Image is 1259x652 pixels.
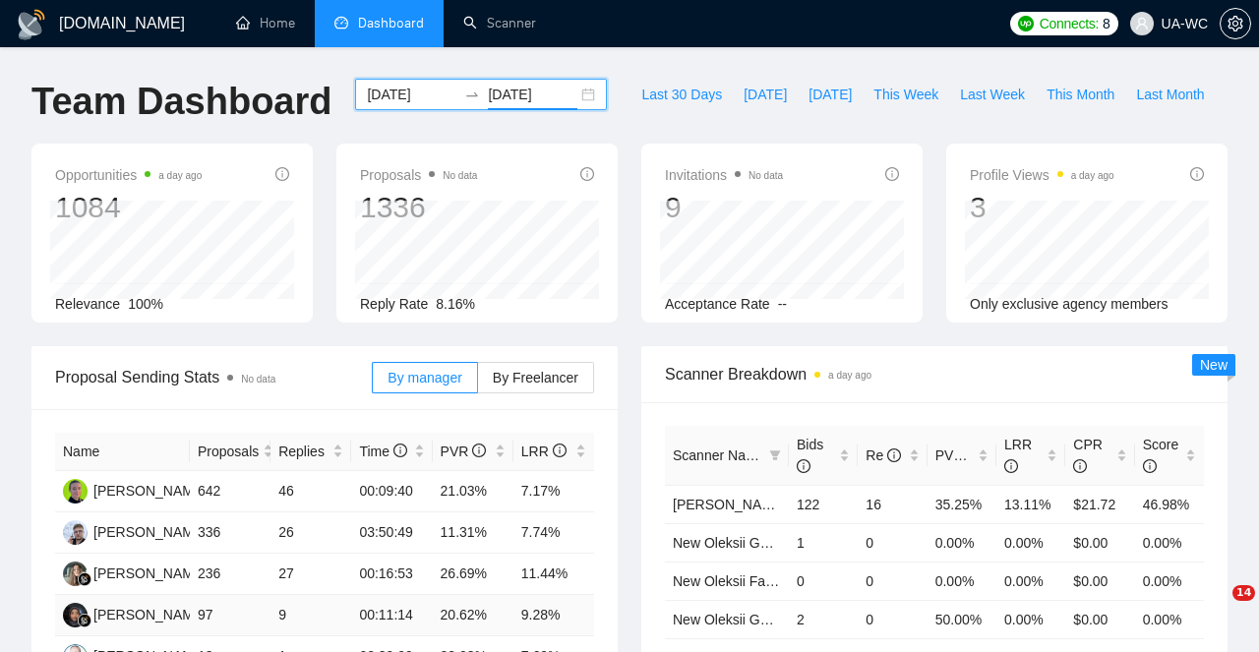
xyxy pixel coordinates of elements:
[630,79,733,110] button: Last 30 Days
[866,447,901,463] span: Re
[1135,600,1204,638] td: 0.00%
[789,523,858,562] td: 1
[778,296,787,312] span: --
[93,604,207,625] div: [PERSON_NAME]
[673,573,1189,589] a: New Oleksii Facebook Ads Ecomm - [GEOGRAPHIC_DATA]|[GEOGRAPHIC_DATA]
[749,170,783,181] span: No data
[463,15,536,31] a: searchScanner
[93,480,207,502] div: [PERSON_NAME]
[433,595,513,636] td: 20.62%
[858,600,927,638] td: 0
[1125,79,1215,110] button: Last Month
[351,554,432,595] td: 00:16:53
[360,296,428,312] span: Reply Rate
[488,84,577,105] input: End date
[1065,485,1134,523] td: $21.72
[798,79,863,110] button: [DATE]
[55,365,372,389] span: Proposal Sending Stats
[359,444,406,459] span: Time
[190,433,270,471] th: Proposals
[1004,437,1032,474] span: LRR
[78,572,91,586] img: gigradar-bm.png
[967,448,981,462] span: info-circle
[970,296,1169,312] span: Only exclusive agency members
[673,447,764,463] span: Scanner Name
[513,595,594,636] td: 9.28%
[1047,84,1114,105] span: This Month
[128,296,163,312] span: 100%
[733,79,798,110] button: [DATE]
[673,535,1173,551] a: New Oleksii Google Ads Ecomm - [GEOGRAPHIC_DATA]|[GEOGRAPHIC_DATA]
[1221,16,1250,31] span: setting
[673,612,1165,627] a: New Oleksii Google Ads Leads - [GEOGRAPHIC_DATA]|[GEOGRAPHIC_DATA]
[797,437,823,474] span: Bids
[190,595,270,636] td: 97
[270,512,351,554] td: 26
[1135,562,1204,600] td: 0.00%
[1065,600,1134,638] td: $0.00
[873,84,938,105] span: This Week
[278,441,329,462] span: Replies
[433,512,513,554] td: 11.31%
[93,521,207,543] div: [PERSON_NAME]
[928,485,996,523] td: 35.25%
[1143,437,1179,474] span: Score
[55,296,120,312] span: Relevance
[1065,523,1134,562] td: $0.00
[1103,13,1110,34] span: 8
[1200,357,1228,373] span: New
[1073,459,1087,473] span: info-circle
[334,16,348,30] span: dashboard
[1135,485,1204,523] td: 46.98%
[996,600,1065,638] td: 0.00%
[744,84,787,105] span: [DATE]
[1232,585,1255,601] span: 14
[580,167,594,181] span: info-circle
[55,189,202,226] div: 1084
[1135,523,1204,562] td: 0.00%
[996,485,1065,523] td: 13.11%
[443,170,477,181] span: No data
[63,479,88,504] img: CC
[765,441,785,470] span: filter
[393,444,407,457] span: info-circle
[797,459,810,473] span: info-circle
[665,189,783,226] div: 9
[641,84,722,105] span: Last 30 Days
[928,523,996,562] td: 0.00%
[31,79,331,125] h1: Team Dashboard
[513,512,594,554] td: 7.74%
[513,554,594,595] td: 11.44%
[367,84,456,105] input: Start date
[436,296,475,312] span: 8.16%
[521,444,567,459] span: LRR
[351,471,432,512] td: 00:09:40
[1065,562,1134,600] td: $0.00
[1192,585,1239,632] iframe: To enrich screen reader interactions, please activate Accessibility in Grammarly extension settings
[16,9,47,40] img: logo
[433,471,513,512] td: 21.03%
[1143,459,1157,473] span: info-circle
[472,444,486,457] span: info-circle
[665,163,783,187] span: Invitations
[190,512,270,554] td: 336
[553,444,567,457] span: info-circle
[996,523,1065,562] td: 0.00%
[858,485,927,523] td: 16
[960,84,1025,105] span: Last Week
[63,520,88,545] img: IG
[1040,13,1099,34] span: Connects:
[433,554,513,595] td: 26.69%
[970,163,1114,187] span: Profile Views
[270,471,351,512] td: 46
[1004,459,1018,473] span: info-circle
[270,554,351,595] td: 27
[673,497,844,512] a: [PERSON_NAME] Ads - EU
[809,84,852,105] span: [DATE]
[789,600,858,638] td: 2
[789,562,858,600] td: 0
[970,189,1114,226] div: 3
[1220,8,1251,39] button: setting
[996,562,1065,600] td: 0.00%
[360,163,477,187] span: Proposals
